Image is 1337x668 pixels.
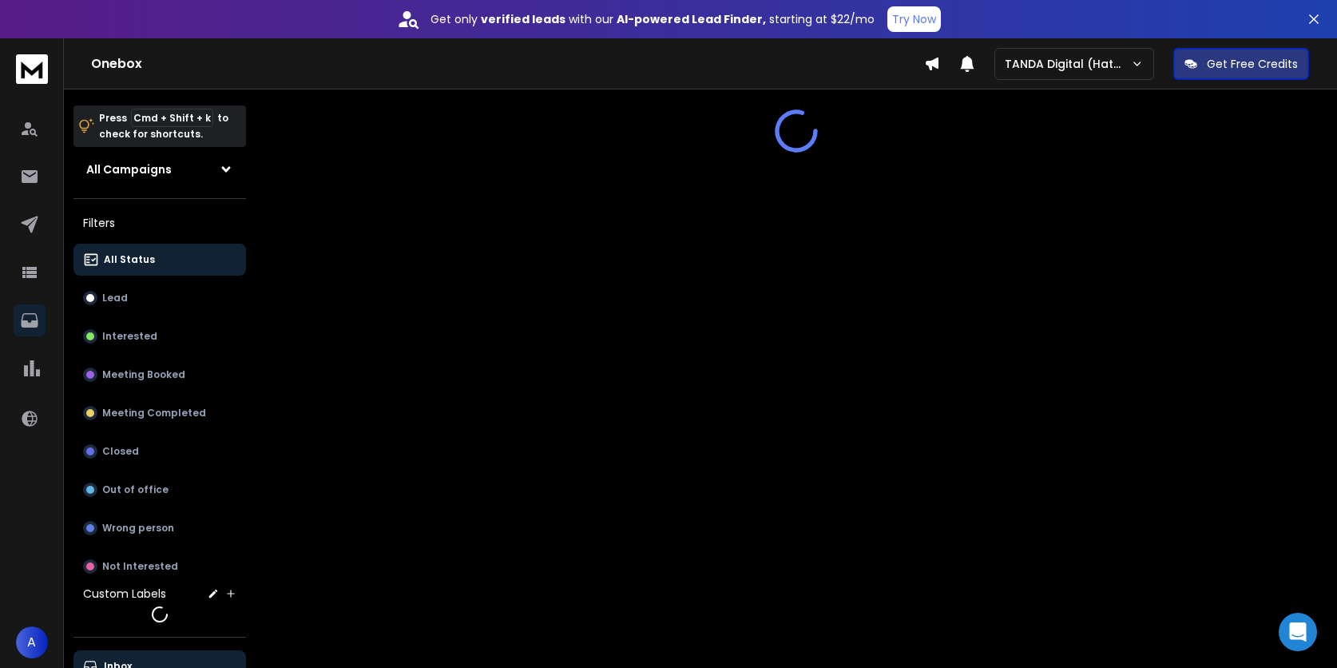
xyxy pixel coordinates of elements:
[99,110,228,142] p: Press to check for shortcuts.
[73,153,246,185] button: All Campaigns
[1173,48,1309,80] button: Get Free Credits
[73,244,246,276] button: All Status
[16,54,48,84] img: logo
[73,474,246,506] button: Out of office
[430,11,875,27] p: Get only with our starting at $22/mo
[617,11,766,27] strong: AI-powered Lead Finder,
[887,6,941,32] button: Try Now
[131,109,213,127] span: Cmd + Shift + k
[73,359,246,391] button: Meeting Booked
[16,626,48,658] button: A
[102,560,178,573] p: Not Interested
[102,445,139,458] p: Closed
[73,282,246,314] button: Lead
[102,407,206,419] p: Meeting Completed
[102,330,157,343] p: Interested
[73,551,246,583] button: Not Interested
[892,11,936,27] p: Try Now
[86,161,172,177] h1: All Campaigns
[481,11,565,27] strong: verified leads
[102,368,185,381] p: Meeting Booked
[73,320,246,352] button: Interested
[73,397,246,429] button: Meeting Completed
[83,586,166,602] h3: Custom Labels
[1279,613,1317,651] div: Open Intercom Messenger
[102,522,174,535] p: Wrong person
[1005,56,1131,72] p: TANDA Digital (Hatch Duo)
[91,54,924,74] h1: Onebox
[73,512,246,544] button: Wrong person
[73,212,246,234] h3: Filters
[1207,56,1298,72] p: Get Free Credits
[102,483,169,496] p: Out of office
[104,253,155,266] p: All Status
[73,435,246,467] button: Closed
[102,292,128,304] p: Lead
